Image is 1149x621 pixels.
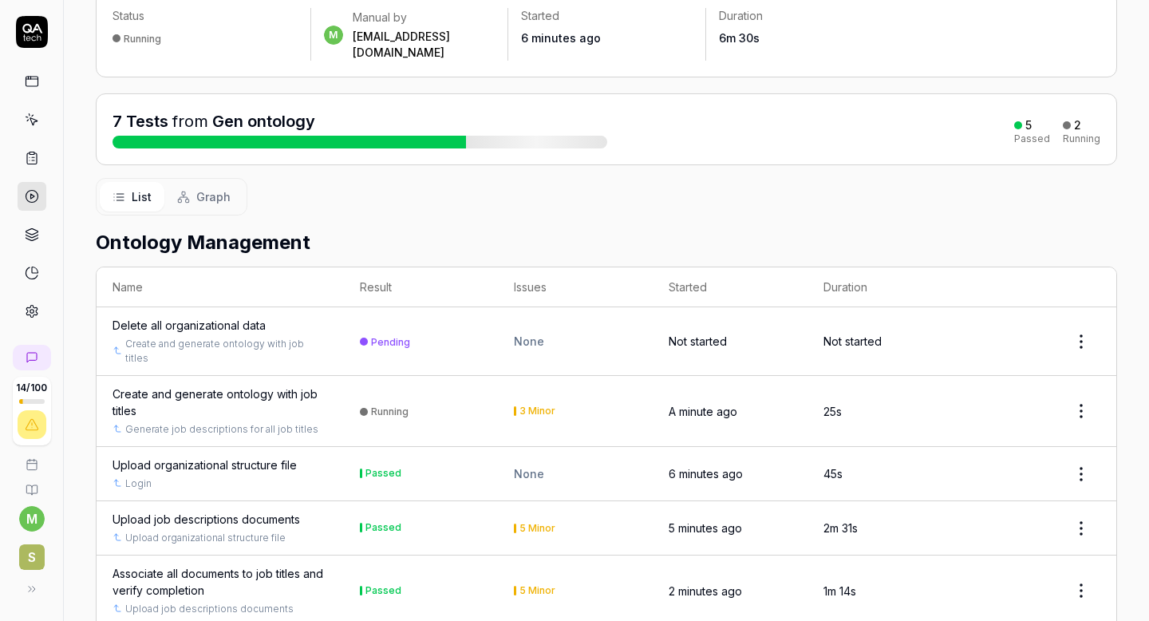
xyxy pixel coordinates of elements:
[823,584,856,598] time: 1m 14s
[1063,134,1100,144] div: Running
[719,8,890,24] p: Duration
[521,31,601,45] time: 6 minutes ago
[125,602,294,616] a: Upload job descriptions documents
[514,465,637,482] div: None
[19,544,45,570] span: S
[514,333,637,350] div: None
[521,8,693,24] p: Started
[16,383,47,393] span: 14 / 100
[519,586,555,595] div: 5 Minor
[96,228,1117,257] h2: Ontology Management
[823,467,843,481] time: 45s
[823,521,858,535] time: 2m 31s
[6,532,57,573] button: S
[212,112,315,131] a: Gen ontology
[113,317,266,334] a: Delete all organizational data
[669,405,737,418] time: A minute ago
[132,188,152,205] span: List
[19,506,45,532] button: m
[6,471,57,496] a: Documentation
[519,524,555,533] div: 5 Minor
[353,29,496,61] div: [EMAIL_ADDRESS][DOMAIN_NAME]
[125,337,328,366] a: Create and generate ontology with job titles
[1074,118,1081,133] div: 2
[669,521,742,535] time: 5 minutes ago
[125,477,152,491] a: Login
[365,469,401,478] div: Passed
[113,8,298,24] p: Status
[807,307,962,376] td: Not started
[100,182,164,212] button: List
[196,188,231,205] span: Graph
[172,112,208,131] span: from
[823,405,842,418] time: 25s
[125,422,318,437] a: Generate job descriptions for all job titles
[97,267,344,307] th: Name
[113,511,300,528] a: Upload job descriptions documents
[125,531,286,545] a: Upload organizational structure file
[113,386,328,419] a: Create and generate ontology with job titles
[353,10,496,26] div: Manual by
[519,406,555,416] div: 3 Minor
[124,33,161,45] div: Running
[324,26,343,45] span: m
[669,467,743,481] time: 6 minutes ago
[6,445,57,471] a: Book a call with us
[498,267,653,307] th: Issues
[164,182,243,212] button: Graph
[1014,134,1050,144] div: Passed
[113,112,168,131] span: 7 Tests
[113,457,297,473] a: Upload organizational structure file
[1025,118,1032,133] div: 5
[669,584,742,598] time: 2 minutes ago
[371,336,410,348] div: Pending
[344,267,499,307] th: Result
[113,565,328,599] a: Associate all documents to job titles and verify completion
[653,307,807,376] td: Not started
[371,405,409,417] div: Running
[653,267,807,307] th: Started
[807,267,962,307] th: Duration
[365,586,401,595] div: Passed
[13,345,51,370] a: New conversation
[365,523,401,532] div: Passed
[719,31,760,45] time: 6m 30s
